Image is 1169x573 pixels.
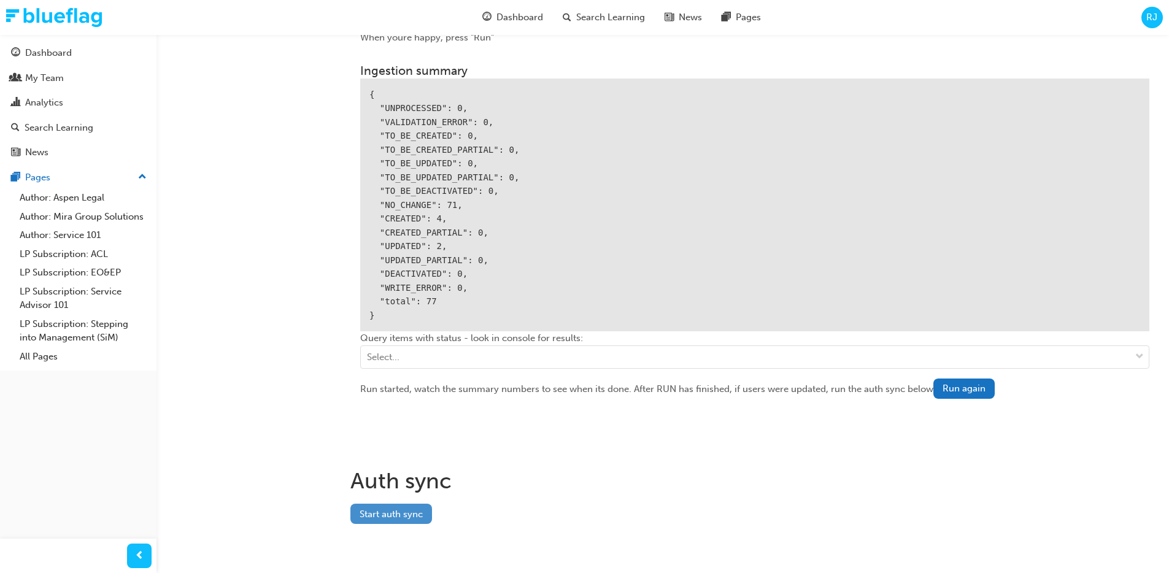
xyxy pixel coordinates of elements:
span: news-icon [11,147,20,158]
span: news-icon [665,10,674,25]
span: guage-icon [482,10,492,25]
a: Search Learning [5,117,152,139]
span: pages-icon [722,10,731,25]
a: LP Subscription: ACL [15,245,152,264]
button: RJ [1141,7,1163,28]
a: News [5,141,152,164]
a: news-iconNews [655,5,712,30]
div: Analytics [25,96,63,110]
span: Dashboard [496,10,543,25]
a: Analytics [5,91,152,114]
span: search-icon [11,123,20,134]
span: guage-icon [11,48,20,59]
span: News [679,10,702,25]
button: Pages [5,166,152,189]
div: News [25,145,48,160]
a: pages-iconPages [712,5,771,30]
span: search-icon [563,10,571,25]
a: Author: Mira Group Solutions [15,207,152,226]
a: Author: Service 101 [15,226,152,245]
a: My Team [5,67,152,90]
button: Run again [933,379,995,399]
span: Search Learning [576,10,645,25]
div: Select... [367,350,399,364]
a: Dashboard [5,42,152,64]
a: LP Subscription: Service Advisor 101 [15,282,152,315]
div: Query items with status - look in console for results: [360,331,1149,379]
a: LP Subscription: EO&EP [15,263,152,282]
button: DashboardMy TeamAnalyticsSearch LearningNews [5,39,152,166]
a: search-iconSearch Learning [553,5,655,30]
h1: Auth sync [350,467,1159,494]
a: Author: Aspen Legal [15,188,152,207]
a: LP Subscription: Stepping into Management (SiM) [15,315,152,347]
button: Start auth sync [350,504,432,524]
div: My Team [25,71,64,85]
span: pages-icon [11,172,20,183]
div: Run started, watch the summary numbers to see when its done. After RUN has finished, if users wer... [360,379,1149,399]
img: Trak [6,8,102,27]
div: { "UNPROCESSED": 0, "VALIDATION_ERROR": 0, "TO_BE_CREATED": 0, "TO_BE_CREATED_PARTIAL": 0, "TO_BE... [360,79,1149,332]
div: Search Learning [25,121,93,135]
span: prev-icon [135,548,144,564]
span: people-icon [11,73,20,84]
h3: Ingestion summary [360,64,1149,78]
div: Dashboard [25,46,72,60]
a: All Pages [15,347,152,366]
a: guage-iconDashboard [473,5,553,30]
span: chart-icon [11,98,20,109]
div: Pages [25,171,50,185]
span: up-icon [138,169,147,185]
span: down-icon [1135,349,1144,365]
span: Pages [736,10,761,25]
span: RJ [1146,10,1157,25]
